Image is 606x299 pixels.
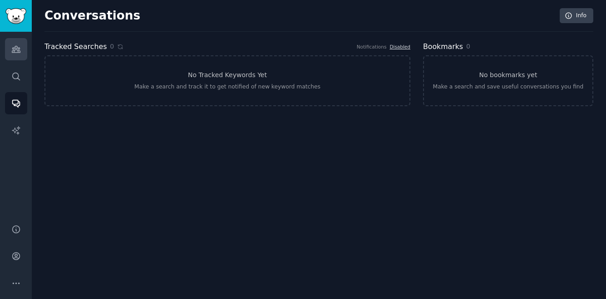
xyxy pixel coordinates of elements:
h3: No bookmarks yet [479,70,537,80]
a: Info [560,8,593,24]
h2: Bookmarks [423,41,463,53]
h2: Conversations [44,9,140,23]
div: Notifications [357,44,387,50]
a: No Tracked Keywords YetMake a search and track it to get notified of new keyword matches [44,55,410,106]
img: GummySearch logo [5,8,26,24]
span: 0 [466,43,470,50]
span: 0 [110,42,114,51]
h2: Tracked Searches [44,41,107,53]
h3: No Tracked Keywords Yet [188,70,267,80]
div: Make a search and save useful conversations you find [433,83,584,91]
a: Disabled [389,44,410,49]
div: Make a search and track it to get notified of new keyword matches [134,83,320,91]
a: No bookmarks yetMake a search and save useful conversations you find [423,55,593,106]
